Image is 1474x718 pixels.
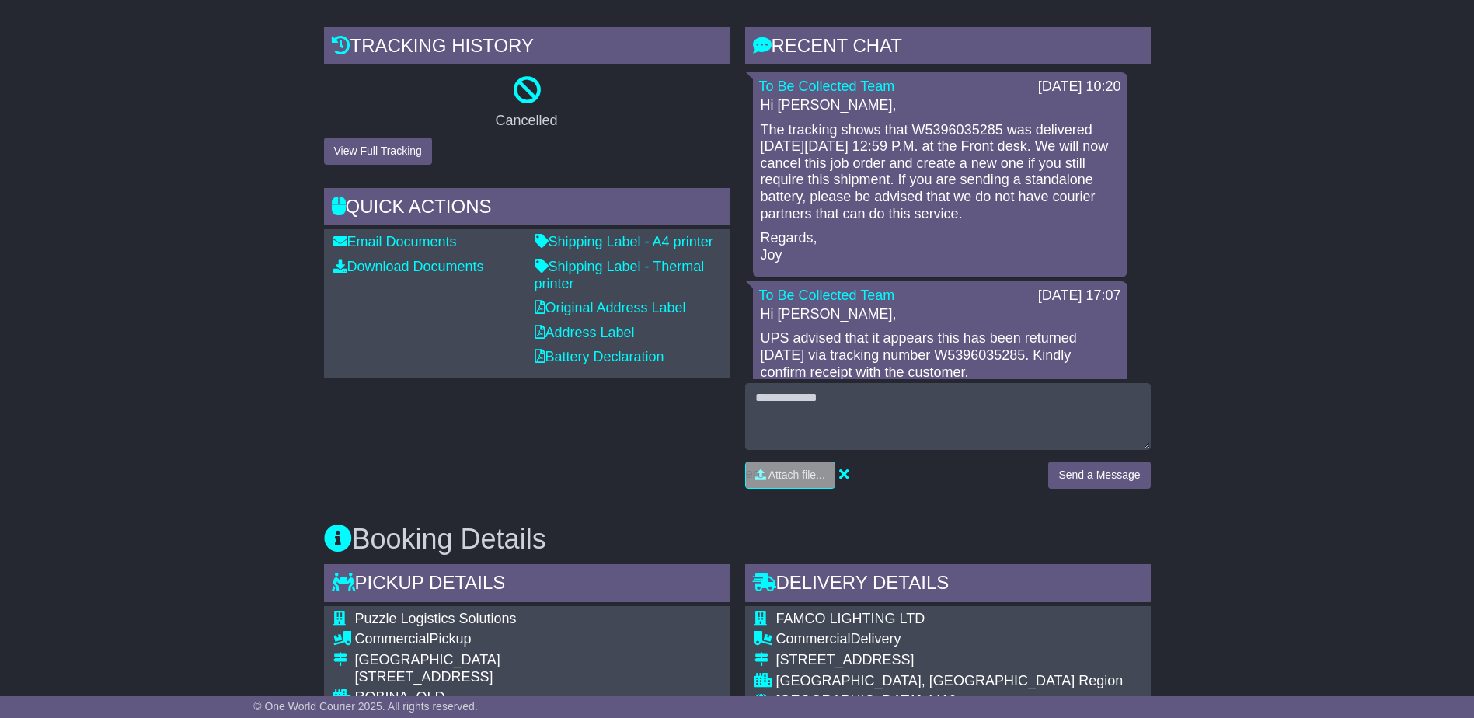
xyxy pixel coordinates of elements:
[745,564,1151,606] div: Delivery Details
[324,27,730,69] div: Tracking history
[1038,78,1121,96] div: [DATE] 10:20
[333,234,457,249] a: Email Documents
[324,113,730,130] p: Cancelled
[761,230,1120,263] p: Regards, Joy
[776,611,925,626] span: FAMCO LIGHTING LTD
[776,673,1124,690] div: [GEOGRAPHIC_DATA], [GEOGRAPHIC_DATA] Region
[761,330,1120,381] p: UPS advised that it appears this has been returned [DATE] via tracking number W5396035285. Kindly...
[324,188,730,230] div: Quick Actions
[776,631,1124,648] div: Delivery
[761,97,1120,114] p: Hi [PERSON_NAME],
[761,306,1120,323] p: Hi [PERSON_NAME],
[1038,288,1121,305] div: [DATE] 17:07
[925,693,957,709] span: 4410
[535,234,713,249] a: Shipping Label - A4 printer
[1048,462,1150,489] button: Send a Message
[355,689,707,706] div: ROBINA, QLD
[324,524,1151,555] h3: Booking Details
[535,325,635,340] a: Address Label
[355,631,430,647] span: Commercial
[333,259,484,274] a: Download Documents
[776,631,851,647] span: Commercial
[535,349,664,364] a: Battery Declaration
[355,652,707,669] div: [GEOGRAPHIC_DATA]
[355,611,517,626] span: Puzzle Logistics Solutions
[253,700,478,713] span: © One World Courier 2025. All rights reserved.
[759,78,895,94] a: To Be Collected Team
[759,288,895,303] a: To Be Collected Team
[355,631,707,648] div: Pickup
[324,564,730,606] div: Pickup Details
[355,669,707,686] div: [STREET_ADDRESS]
[535,300,686,315] a: Original Address Label
[745,27,1151,69] div: RECENT CHAT
[776,693,922,709] span: [GEOGRAPHIC_DATA]
[324,138,432,165] button: View Full Tracking
[761,122,1120,223] p: The tracking shows that W5396035285 was delivered [DATE][DATE] 12:59 P.M. at the Front desk. We w...
[776,652,1124,669] div: [STREET_ADDRESS]
[535,259,705,291] a: Shipping Label - Thermal printer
